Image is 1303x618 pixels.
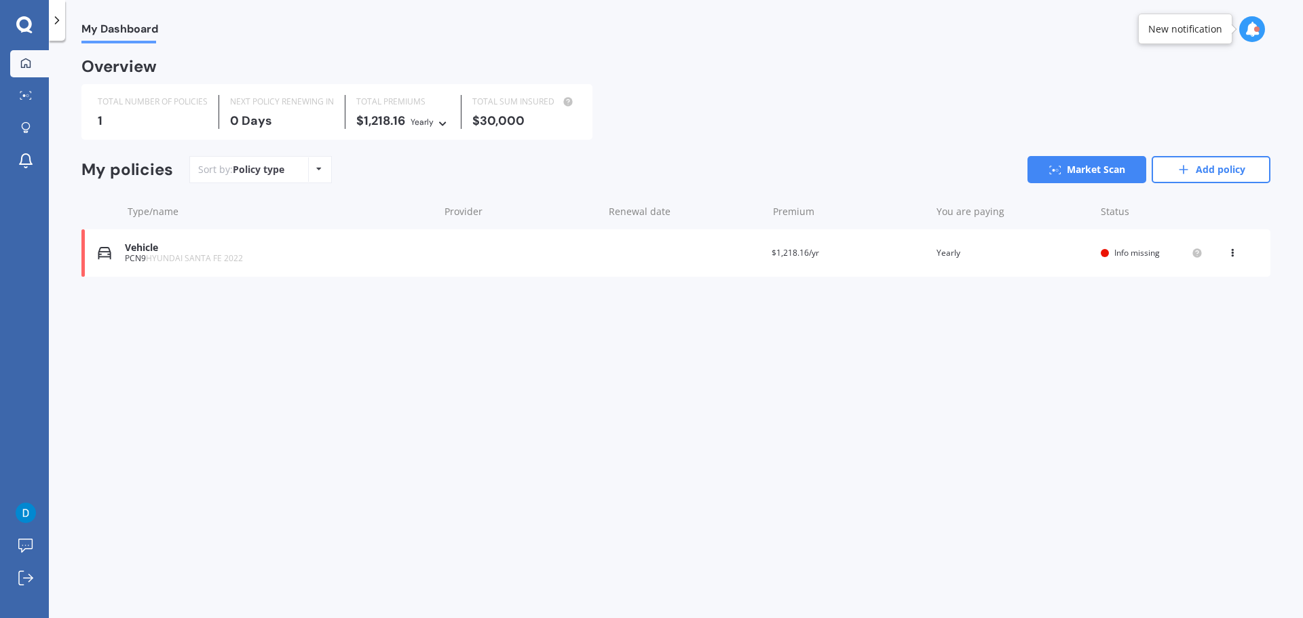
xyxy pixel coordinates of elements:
[230,114,334,128] div: 0 Days
[1114,247,1160,258] span: Info missing
[472,95,576,109] div: TOTAL SUM INSURED
[772,247,819,258] span: $1,218.16/yr
[81,22,158,41] span: My Dashboard
[98,246,111,260] img: Vehicle
[230,95,334,109] div: NEXT POLICY RENEWING IN
[937,246,1090,260] div: Yearly
[1148,22,1222,36] div: New notification
[1027,156,1146,183] a: Market Scan
[1152,156,1270,183] a: Add policy
[98,114,208,128] div: 1
[125,254,432,263] div: PCN9
[146,252,243,264] span: HYUNDAI SANTA FE 2022
[773,205,926,218] div: Premium
[472,114,576,128] div: $30,000
[81,60,157,73] div: Overview
[233,163,284,176] div: Policy type
[1101,205,1203,218] div: Status
[609,205,762,218] div: Renewal date
[128,205,434,218] div: Type/name
[16,503,36,523] img: ACg8ocI1cuCdydQigkFXQSRXqF6-pH_L2GzCizaXN8lGpLpJRkH5jw=s96-c
[98,95,208,109] div: TOTAL NUMBER OF POLICIES
[356,95,450,109] div: TOTAL PREMIUMS
[411,115,434,129] div: Yearly
[81,160,173,180] div: My policies
[445,205,598,218] div: Provider
[356,114,450,129] div: $1,218.16
[937,205,1090,218] div: You are paying
[198,163,284,176] div: Sort by:
[125,242,432,254] div: Vehicle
